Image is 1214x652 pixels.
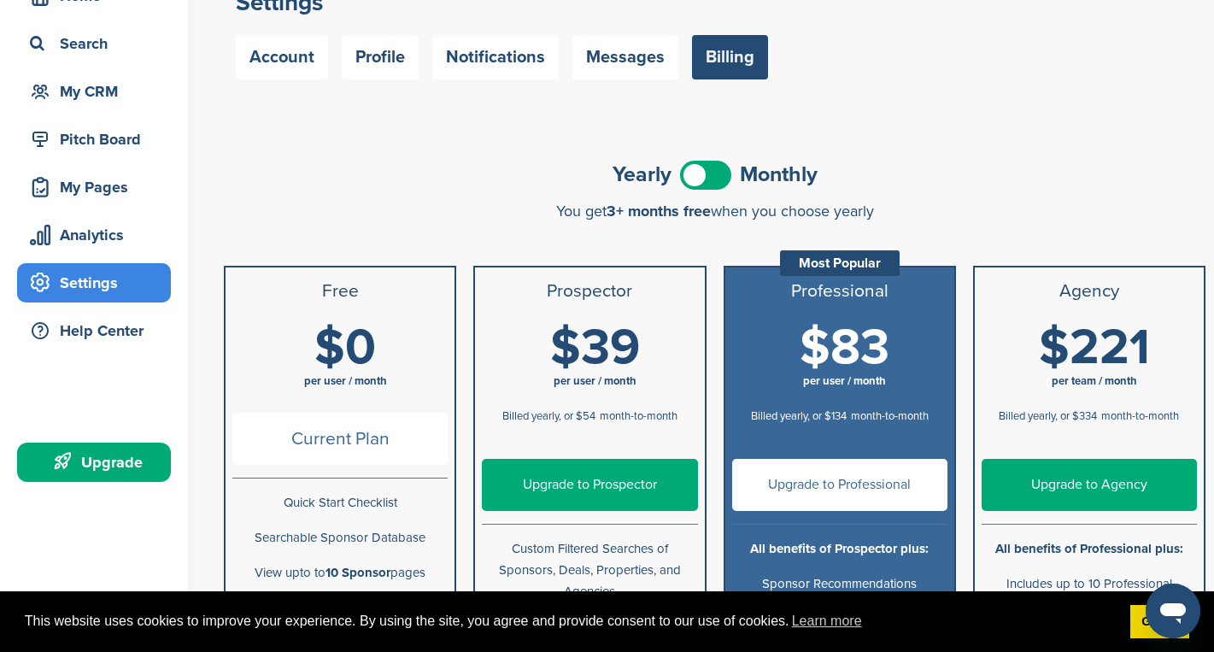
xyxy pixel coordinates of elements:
div: Upgrade [26,447,171,478]
div: Search [26,28,171,59]
span: Yearly [613,164,672,185]
p: Quick Start Checklist [232,492,448,514]
span: Billed yearly, or $54 [502,409,595,423]
span: per team / month [1052,374,1137,388]
a: Billing [692,35,768,79]
span: per user / month [554,374,636,388]
h3: Prospector [482,281,697,302]
div: Pitch Board [26,124,171,155]
span: Billed yearly, or $334 [999,409,1097,423]
span: This website uses cookies to improve your experience. By using the site, you agree and provide co... [25,608,1117,634]
span: 3+ months free [607,202,711,220]
a: Settings [17,263,171,303]
div: Help Center [26,315,171,346]
p: Includes up to 10 Professional Accounts [982,573,1197,616]
span: month-to-month [851,409,929,423]
div: You get when you choose yearly [224,203,1205,220]
a: My Pages [17,167,171,207]
a: dismiss cookie message [1130,605,1189,639]
span: Billed yearly, or $134 [751,409,847,423]
h3: Professional [732,281,947,302]
div: Analytics [26,220,171,250]
a: learn more about cookies [789,608,865,634]
a: Pitch Board [17,120,171,159]
span: per user / month [304,374,387,388]
div: My CRM [26,76,171,107]
a: Help Center [17,311,171,350]
p: Searchable Sponsor Database [232,527,448,549]
span: month-to-month [1101,409,1179,423]
span: $39 [550,318,640,378]
b: All benefits of Prospector plus: [750,541,929,556]
span: per user / month [803,374,886,388]
a: Account [236,35,328,79]
b: All benefits of Professional plus: [995,541,1183,556]
a: Search [17,24,171,63]
span: Current Plan [232,413,448,465]
a: Analytics [17,215,171,255]
span: $0 [314,318,376,378]
h3: Free [232,281,448,302]
h3: Agency [982,281,1197,302]
div: My Pages [26,172,171,203]
a: Upgrade to Professional [732,459,947,511]
a: Upgrade [17,443,171,482]
a: Notifications [432,35,559,79]
span: month-to-month [600,409,677,423]
div: Settings [26,267,171,298]
b: 10 Sponsor [325,565,390,580]
a: Upgrade to Agency [982,459,1197,511]
a: My CRM [17,72,171,111]
iframe: Button to launch messaging window [1146,584,1200,638]
span: Monthly [740,164,818,185]
a: Profile [342,35,419,79]
p: Custom Filtered Searches of Sponsors, Deals, Properties, and Agencies [482,538,697,603]
p: Sponsor Recommendations [732,573,947,595]
a: Upgrade to Prospector [482,459,697,511]
span: $83 [800,318,889,378]
div: Most Popular [780,250,900,276]
span: $221 [1039,318,1150,378]
p: View upto to pages [232,562,448,584]
a: Messages [572,35,678,79]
